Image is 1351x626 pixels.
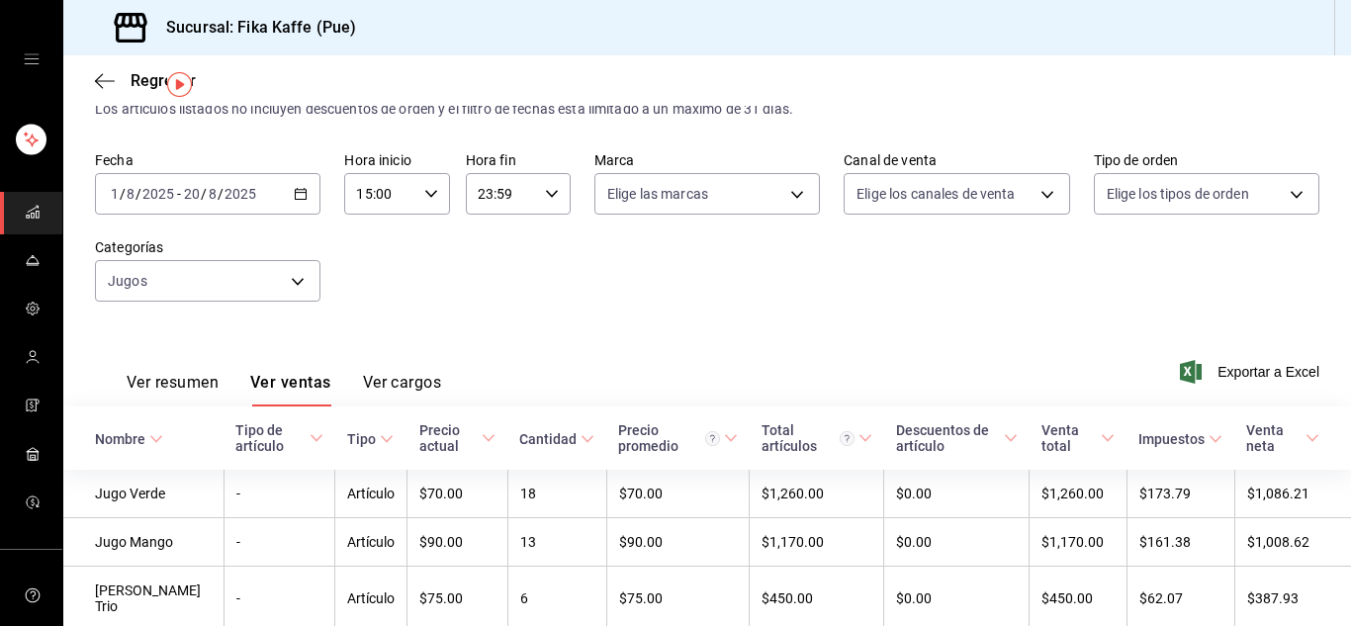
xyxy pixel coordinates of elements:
td: $1,260.00 [750,470,884,518]
button: open drawer [24,51,40,67]
td: $1,260.00 [1030,470,1127,518]
input: ---- [224,186,257,202]
input: -- [126,186,135,202]
span: Impuestos [1138,431,1222,447]
label: Hora fin [466,153,571,167]
label: Categorías [95,240,320,254]
label: Tipo de orden [1094,153,1319,167]
td: $0.00 [884,470,1030,518]
td: $1,086.21 [1234,470,1351,518]
span: Total artículos [762,422,872,454]
td: - [224,518,334,567]
td: $70.00 [407,470,507,518]
td: $1,170.00 [1030,518,1127,567]
td: $1,008.62 [1234,518,1351,567]
div: Los artículos listados no incluyen descuentos de orden y el filtro de fechas está limitado a un m... [95,99,1319,120]
span: Elige los tipos de orden [1107,184,1249,204]
div: navigation tabs [127,373,441,406]
div: Venta neta [1246,422,1302,454]
label: Marca [594,153,820,167]
span: / [201,186,207,202]
td: $1,170.00 [750,518,884,567]
span: Descuentos de artículo [896,422,1018,454]
td: 18 [507,470,606,518]
div: Precio promedio [618,422,720,454]
span: Precio promedio [618,422,738,454]
span: Venta total [1041,422,1116,454]
span: Elige las marcas [607,184,708,204]
input: ---- [141,186,175,202]
span: Venta neta [1246,422,1319,454]
td: $90.00 [407,518,507,567]
div: Total artículos [762,422,855,454]
button: Exportar a Excel [1184,360,1319,384]
td: Artículo [335,518,407,567]
td: - [224,470,334,518]
svg: El total artículos considera cambios de precios en los artículos así como costos adicionales por ... [840,431,855,446]
label: Canal de venta [844,153,1069,167]
div: Impuestos [1138,431,1205,447]
td: $0.00 [884,518,1030,567]
span: Nombre [95,431,163,447]
span: - [177,186,181,202]
input: -- [183,186,201,202]
td: 13 [507,518,606,567]
td: Artículo [335,470,407,518]
span: / [120,186,126,202]
td: $70.00 [606,470,750,518]
div: Nombre [95,431,145,447]
label: Hora inicio [344,153,449,167]
div: Precio actual [419,422,478,454]
button: Ver resumen [127,373,219,406]
div: Cantidad [519,431,577,447]
label: Fecha [95,153,320,167]
td: $161.38 [1126,518,1234,567]
div: Venta total [1041,422,1098,454]
div: Tipo de artículo [235,422,305,454]
img: Tooltip marker [167,72,192,97]
span: Elige los canales de venta [856,184,1015,204]
td: Jugo Mango [63,518,224,567]
span: Tipo [347,431,394,447]
svg: Precio promedio = Total artículos / cantidad [705,431,720,446]
button: Regresar [95,71,196,90]
input: -- [208,186,218,202]
span: Cantidad [519,431,594,447]
span: Precio actual [419,422,495,454]
h3: Sucursal: Fika Kaffe (Pue) [150,16,356,40]
td: $90.00 [606,518,750,567]
input: -- [110,186,120,202]
div: Tipo [347,431,376,447]
span: Regresar [131,71,196,90]
span: / [218,186,224,202]
div: Descuentos de artículo [896,422,1000,454]
span: Tipo de artículo [235,422,322,454]
button: Ver ventas [250,373,331,406]
button: Ver cargos [363,373,442,406]
span: Jugos [108,271,147,291]
td: Jugo Verde [63,470,224,518]
span: / [135,186,141,202]
td: $173.79 [1126,470,1234,518]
